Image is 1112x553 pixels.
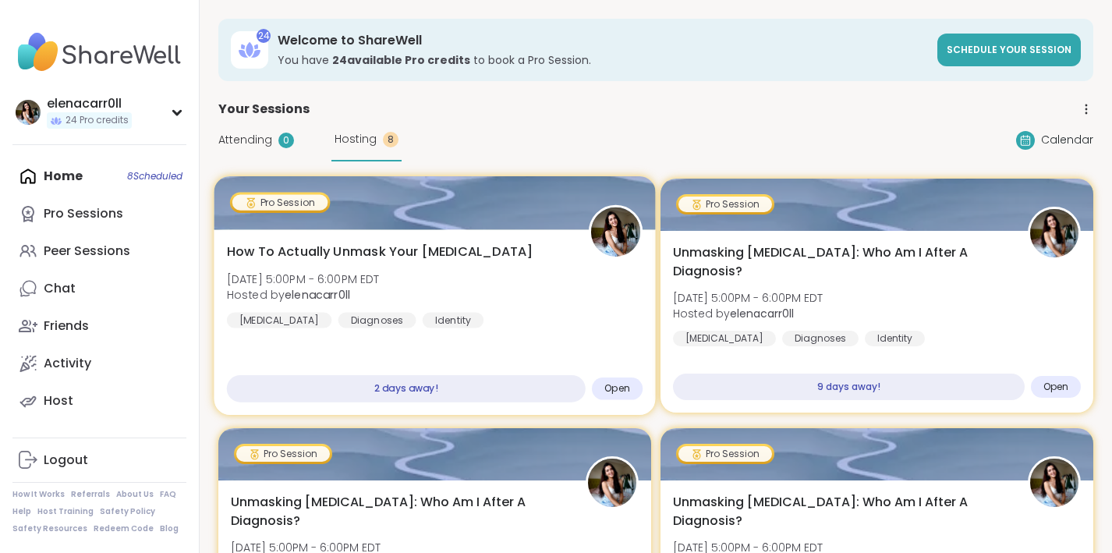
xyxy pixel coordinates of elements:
[278,133,294,148] div: 0
[423,312,484,328] div: Identity
[947,43,1071,56] span: Schedule your session
[1041,132,1093,148] span: Calendar
[12,270,186,307] a: Chat
[227,243,533,261] span: How To Actually Unmask Your [MEDICAL_DATA]
[44,243,130,260] div: Peer Sessions
[1030,459,1078,507] img: elenacarr0ll
[160,523,179,534] a: Blog
[673,493,1011,530] span: Unmasking [MEDICAL_DATA]: Who Am I After A Diagnosis?
[383,132,398,147] div: 8
[44,355,91,372] div: Activity
[12,195,186,232] a: Pro Sessions
[12,506,31,517] a: Help
[231,493,568,530] span: Unmasking [MEDICAL_DATA]: Who Am I After A Diagnosis?
[44,205,123,222] div: Pro Sessions
[94,523,154,534] a: Redeem Code
[604,382,630,395] span: Open
[66,114,129,127] span: 24 Pro credits
[678,197,772,212] div: Pro Session
[673,243,1011,281] span: Unmasking [MEDICAL_DATA]: Who Am I After A Diagnosis?
[227,287,380,303] span: Hosted by
[278,52,928,68] h3: You have to book a Pro Session.
[12,441,186,479] a: Logout
[865,331,925,346] div: Identity
[588,459,636,507] img: elenacarr0ll
[12,232,186,270] a: Peer Sessions
[44,317,89,335] div: Friends
[236,446,330,462] div: Pro Session
[12,345,186,382] a: Activity
[227,271,380,286] span: [DATE] 5:00PM - 6:00PM EDT
[1030,209,1078,257] img: elenacarr0ll
[12,25,186,80] img: ShareWell Nav Logo
[937,34,1081,66] a: Schedule your session
[673,331,776,346] div: [MEDICAL_DATA]
[71,489,110,500] a: Referrals
[12,307,186,345] a: Friends
[730,306,794,321] b: elenacarr0ll
[227,375,586,402] div: 2 days away!
[44,392,73,409] div: Host
[12,489,65,500] a: How It Works
[116,489,154,500] a: About Us
[218,100,310,119] span: Your Sessions
[44,280,76,297] div: Chat
[1043,381,1068,393] span: Open
[673,374,1025,400] div: 9 days away!
[100,506,155,517] a: Safety Policy
[47,95,132,112] div: elenacarr0ll
[257,29,271,43] div: 24
[232,194,328,210] div: Pro Session
[218,132,272,148] span: Attending
[278,32,928,49] h3: Welcome to ShareWell
[37,506,94,517] a: Host Training
[227,312,332,328] div: [MEDICAL_DATA]
[44,452,88,469] div: Logout
[673,290,823,306] span: [DATE] 5:00PM - 6:00PM EDT
[12,382,186,420] a: Host
[12,523,87,534] a: Safety Resources
[338,312,416,328] div: Diagnoses
[285,287,350,303] b: elenacarr0ll
[160,489,176,500] a: FAQ
[335,131,377,147] span: Hosting
[591,207,640,257] img: elenacarr0ll
[782,331,859,346] div: Diagnoses
[678,446,772,462] div: Pro Session
[673,306,823,321] span: Hosted by
[16,100,41,125] img: elenacarr0ll
[332,52,470,68] b: 24 available Pro credit s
